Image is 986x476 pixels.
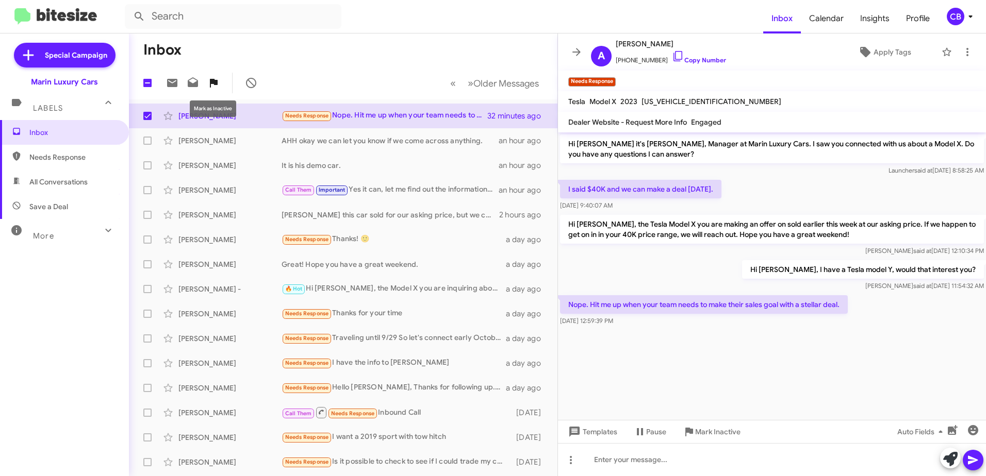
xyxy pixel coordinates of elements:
[282,431,512,443] div: I want a 2019 sport with tow hitch
[178,284,282,294] div: [PERSON_NAME] -
[14,43,116,67] a: Special Campaign
[763,4,801,33] a: Inbox
[568,117,687,127] span: Dealer Website - Request More Info
[178,383,282,393] div: [PERSON_NAME]
[913,282,931,290] span: said at
[589,97,616,106] span: Model X
[642,97,781,106] span: [US_VEHICLE_IDENTIFICATION_NUMBER]
[331,410,375,417] span: Needs Response
[450,77,456,90] span: «
[506,383,549,393] div: a day ago
[125,4,341,29] input: Search
[178,432,282,443] div: [PERSON_NAME]
[282,357,506,369] div: I have the info to [PERSON_NAME]
[560,180,721,198] p: I said $40K and we can make a deal [DATE].
[865,282,984,290] span: [PERSON_NAME] [DATE] 11:54:32 AM
[487,111,549,121] div: 32 minutes ago
[29,177,88,187] span: All Conversations
[178,333,282,344] div: [PERSON_NAME]
[444,73,462,94] button: Previous
[285,458,329,465] span: Needs Response
[506,358,549,368] div: a day ago
[832,43,936,61] button: Apply Tags
[566,422,617,441] span: Templates
[801,4,852,33] a: Calendar
[512,407,549,418] div: [DATE]
[913,247,931,254] span: said at
[620,97,637,106] span: 2023
[499,160,549,171] div: an hour ago
[178,111,282,121] div: [PERSON_NAME]
[29,152,117,162] span: Needs Response
[282,184,499,196] div: Yes it can, let me find out the information on that vehicle for you!
[285,384,329,391] span: Needs Response
[178,160,282,171] div: [PERSON_NAME]
[568,97,585,106] span: Tesla
[178,210,282,220] div: [PERSON_NAME]
[29,127,117,138] span: Inbox
[282,135,499,146] div: AHH okay we can let you know if we come across anything.
[672,56,726,64] a: Copy Number
[178,457,282,467] div: [PERSON_NAME]
[947,8,964,25] div: CB
[852,4,898,33] a: Insights
[282,283,506,295] div: Hi [PERSON_NAME], the Model X you are inquiring about has been sold. Were you only looking for a X?
[626,422,675,441] button: Pause
[560,215,984,244] p: Hi [PERSON_NAME], the Tesla Model X you are making an offer on sold earlier this week at our aski...
[178,259,282,269] div: [PERSON_NAME]
[282,406,512,419] div: Inbound Call
[874,43,911,61] span: Apply Tags
[499,210,549,220] div: 2 hours ago
[285,186,312,193] span: Call Them
[282,259,506,269] div: Great! Hope you have a great weekend.
[898,4,938,33] a: Profile
[506,284,549,294] div: a day ago
[178,135,282,146] div: [PERSON_NAME]
[282,160,499,171] div: It is his demo car.
[616,50,726,65] span: [PHONE_NUMBER]
[282,110,487,122] div: Nope. Hit me up when your team needs to make their sales goal with a stellar deal.
[568,77,616,87] small: Needs Response
[506,234,549,245] div: a day ago
[889,166,984,174] span: Launcher [DATE] 8:58:25 AM
[560,201,613,209] span: [DATE] 9:40:07 AM
[285,335,329,342] span: Needs Response
[506,259,549,269] div: a day ago
[178,234,282,245] div: [PERSON_NAME]
[31,77,98,87] div: Marin Luxury Cars
[897,422,947,441] span: Auto Fields
[285,285,303,292] span: 🔥 Hot
[282,308,506,319] div: Thanks for your time
[499,185,549,195] div: an hour ago
[45,50,107,60] span: Special Campaign
[506,333,549,344] div: a day ago
[285,360,329,366] span: Needs Response
[889,422,955,441] button: Auto Fields
[695,422,741,441] span: Mark Inactive
[468,77,473,90] span: »
[178,309,282,319] div: [PERSON_NAME]
[499,135,549,146] div: an hour ago
[675,422,749,441] button: Mark Inactive
[285,434,329,440] span: Needs Response
[473,78,539,89] span: Older Messages
[512,457,549,467] div: [DATE]
[285,236,329,243] span: Needs Response
[560,134,984,163] p: Hi [PERSON_NAME] it's [PERSON_NAME], Manager at Marin Luxury Cars. I saw you connected with us ab...
[282,382,506,394] div: Hello [PERSON_NAME], Thanks for following up. As nice as the ipace is, it's not on our short list...
[319,186,346,193] span: Important
[742,260,984,279] p: Hi [PERSON_NAME], I have a Tesla model Y, would that interest you?
[560,317,613,325] span: [DATE] 12:59:39 PM
[33,231,54,241] span: More
[512,432,549,443] div: [DATE]
[914,166,932,174] span: said at
[616,38,726,50] span: [PERSON_NAME]
[285,112,329,119] span: Needs Response
[560,295,848,314] p: Nope. Hit me up when your team needs to make their sales goal with a stellar deal.
[143,42,182,58] h1: Inbox
[445,73,545,94] nav: Page navigation example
